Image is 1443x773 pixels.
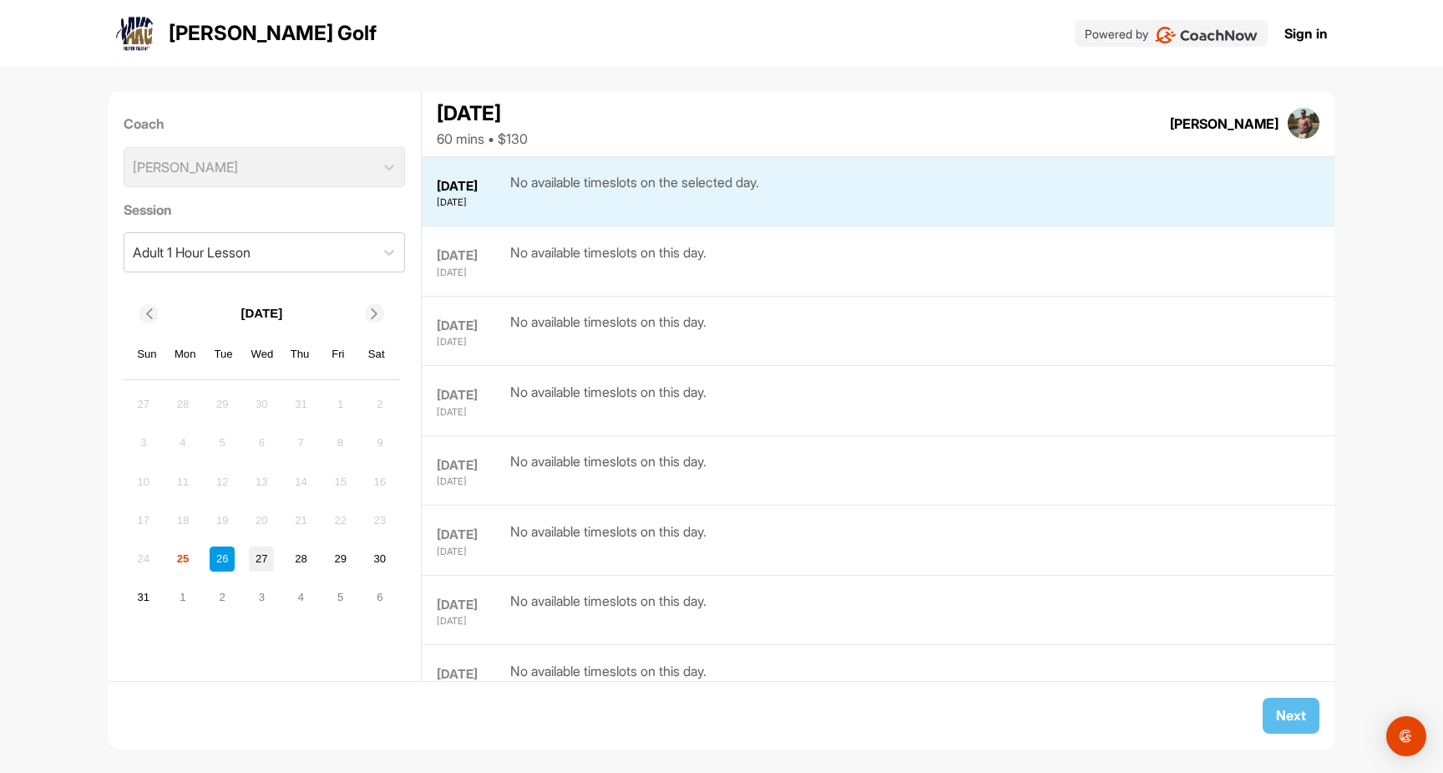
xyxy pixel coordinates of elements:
[367,430,392,455] div: Not available Saturday, August 9th, 2025
[1284,23,1328,43] a: Sign in
[437,129,528,149] div: 60 mins • $130
[170,547,195,572] div: Choose Monday, August 25th, 2025
[210,430,235,455] div: Not available Tuesday, August 5th, 2025
[131,469,156,494] div: Not available Sunday, August 10th, 2025
[170,392,195,417] div: Not available Monday, July 28th, 2025
[249,469,274,494] div: Not available Wednesday, August 13th, 2025
[129,389,394,612] div: month 2025-08
[170,469,195,494] div: Not available Monday, August 11th, 2025
[289,547,314,572] div: Choose Thursday, August 28th, 2025
[437,99,528,129] div: [DATE]
[367,585,392,610] div: Choose Saturday, September 6th, 2025
[131,547,156,572] div: Not available Sunday, August 24th, 2025
[437,386,506,405] div: [DATE]
[249,508,274,533] div: Not available Wednesday, August 20th, 2025
[1386,716,1426,756] div: Open Intercom Messenger
[367,392,392,417] div: Not available Saturday, August 2nd, 2025
[169,18,377,48] p: [PERSON_NAME] Golf
[289,508,314,533] div: Not available Thursday, August 21st, 2025
[437,545,506,559] div: [DATE]
[133,242,251,262] div: Adult 1 Hour Lesson
[367,547,392,572] div: Choose Saturday, August 30th, 2025
[437,317,506,336] div: [DATE]
[210,585,235,610] div: Choose Tuesday, September 2nd, 2025
[131,430,156,455] div: Not available Sunday, August 3rd, 2025
[510,382,706,420] div: No available timeslots on this day.
[213,343,235,365] div: Tue
[249,430,274,455] div: Not available Wednesday, August 6th, 2025
[170,585,195,610] div: Choose Monday, September 1st, 2025
[328,585,353,610] div: Choose Friday, September 5th, 2025
[124,200,405,220] label: Session
[510,591,706,628] div: No available timeslots on this day.
[510,242,706,280] div: No available timeslots on this day.
[289,392,314,417] div: Not available Thursday, July 31st, 2025
[240,304,282,323] p: [DATE]
[510,661,706,699] div: No available timeslots on this day.
[366,343,387,365] div: Sat
[437,596,506,615] div: [DATE]
[115,13,155,53] img: logo
[367,508,392,533] div: Not available Saturday, August 23rd, 2025
[210,547,235,572] div: Choose Tuesday, August 26th, 2025
[170,430,195,455] div: Not available Monday, August 4th, 2025
[437,526,506,545] div: [DATE]
[510,172,759,210] div: No available timeslots on the selected day.
[367,469,392,494] div: Not available Saturday, August 16th, 2025
[249,585,274,610] div: Choose Wednesday, September 3rd, 2025
[131,392,156,417] div: Not available Sunday, July 27th, 2025
[1085,25,1148,43] p: Powered by
[437,196,506,210] div: [DATE]
[249,392,274,417] div: Not available Wednesday, July 30th, 2025
[175,343,196,365] div: Mon
[1288,108,1319,140] img: square_67b95d90d14622879c0c59f72079d0a0.jpg
[510,312,706,349] div: No available timeslots on this day.
[328,508,353,533] div: Not available Friday, August 22nd, 2025
[210,508,235,533] div: Not available Tuesday, August 19th, 2025
[124,114,405,134] label: Coach
[437,405,506,420] div: [DATE]
[437,177,506,196] div: [DATE]
[328,430,353,455] div: Not available Friday, August 8th, 2025
[131,585,156,610] div: Choose Sunday, August 31st, 2025
[136,343,158,365] div: Sun
[328,547,353,572] div: Choose Friday, August 29th, 2025
[510,451,706,489] div: No available timeslots on this day.
[131,508,156,533] div: Not available Sunday, August 17th, 2025
[251,343,273,365] div: Wed
[437,456,506,475] div: [DATE]
[328,392,353,417] div: Not available Friday, August 1st, 2025
[289,469,314,494] div: Not available Thursday, August 14th, 2025
[289,430,314,455] div: Not available Thursday, August 7th, 2025
[249,547,274,572] div: Choose Wednesday, August 27th, 2025
[289,343,311,365] div: Thu
[1155,27,1258,43] img: CoachNow
[437,475,506,489] div: [DATE]
[510,521,706,559] div: No available timeslots on this day.
[210,469,235,494] div: Not available Tuesday, August 12th, 2025
[437,335,506,349] div: [DATE]
[328,469,353,494] div: Not available Friday, August 15th, 2025
[437,614,506,628] div: [DATE]
[437,665,506,684] div: [DATE]
[437,247,506,266] div: [DATE]
[1170,114,1278,134] div: [PERSON_NAME]
[210,392,235,417] div: Not available Tuesday, July 29th, 2025
[1263,698,1319,734] button: Next
[327,343,349,365] div: Fri
[437,266,506,280] div: [DATE]
[170,508,195,533] div: Not available Monday, August 18th, 2025
[289,585,314,610] div: Choose Thursday, September 4th, 2025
